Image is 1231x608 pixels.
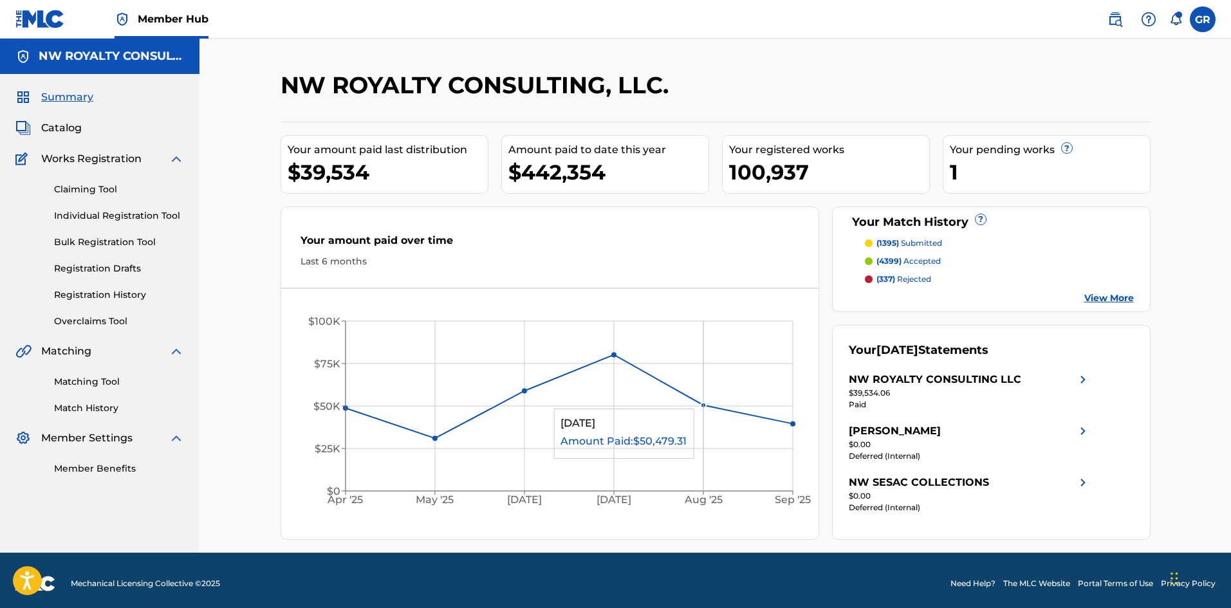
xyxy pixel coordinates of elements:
tspan: $50K [313,400,340,412]
img: expand [169,430,184,446]
img: right chevron icon [1075,372,1091,387]
tspan: Apr '25 [327,494,363,506]
img: expand [169,151,184,167]
span: Summary [41,89,93,105]
tspan: $100K [308,315,340,327]
iframe: Chat Widget [1167,546,1231,608]
span: ? [1062,143,1072,153]
a: [PERSON_NAME]right chevron icon$0.00Deferred (Internal) [849,423,1091,462]
div: $39,534 [288,158,488,187]
div: $0.00 [849,490,1091,502]
a: The MLC Website [1003,578,1070,589]
span: ? [976,214,986,225]
img: Accounts [15,49,31,64]
div: Drag [1171,559,1178,598]
div: $0.00 [849,439,1091,450]
tspan: [DATE] [507,494,542,506]
span: Mechanical Licensing Collective © 2025 [71,578,220,589]
img: search [1107,12,1123,27]
tspan: $0 [327,485,340,497]
img: right chevron icon [1075,475,1091,490]
div: Your registered works [729,142,929,158]
div: Your amount paid last distribution [288,142,488,158]
span: (4399) [876,256,902,266]
tspan: Aug '25 [684,494,723,506]
span: Member Hub [138,12,208,26]
img: Top Rightsholder [115,12,130,27]
div: Your Statements [849,342,988,359]
a: Privacy Policy [1161,578,1216,589]
a: (1395) submitted [865,237,1134,249]
a: NW ROYALTY CONSULTING LLCright chevron icon$39,534.06Paid [849,372,1091,410]
a: Overclaims Tool [54,315,184,328]
h5: NW ROYALTY CONSULTING, LLC. [39,49,184,64]
div: Your Match History [849,214,1134,231]
div: Your amount paid over time [301,233,800,255]
img: Catalog [15,120,31,136]
a: Member Benefits [54,462,184,475]
div: 100,937 [729,158,929,187]
span: [DATE] [876,343,918,357]
a: Matching Tool [54,375,184,389]
p: submitted [876,237,942,249]
div: Notifications [1169,13,1182,26]
div: Deferred (Internal) [849,450,1091,462]
div: [PERSON_NAME] [849,423,941,439]
p: accepted [876,255,941,267]
tspan: $75K [314,358,340,370]
div: NW ROYALTY CONSULTING LLC [849,372,1021,387]
img: help [1141,12,1156,27]
span: (337) [876,274,895,284]
a: Individual Registration Tool [54,209,184,223]
a: Portal Terms of Use [1078,578,1153,589]
a: NW SESAC COLLECTIONSright chevron icon$0.00Deferred (Internal) [849,475,1091,513]
img: Matching [15,344,32,359]
a: SummarySummary [15,89,93,105]
a: Claiming Tool [54,183,184,196]
a: Bulk Registration Tool [54,235,184,249]
div: Your pending works [950,142,1150,158]
div: Paid [849,399,1091,410]
img: expand [169,344,184,359]
a: View More [1084,291,1134,305]
span: Matching [41,344,91,359]
div: Last 6 months [301,255,800,268]
a: Public Search [1102,6,1128,32]
div: 1 [950,158,1150,187]
div: Amount paid to date this year [508,142,708,158]
h2: NW ROYALTY CONSULTING, LLC. [281,71,675,100]
a: (337) rejected [865,273,1134,285]
div: NW SESAC COLLECTIONS [849,475,989,490]
span: Member Settings [41,430,133,446]
span: Works Registration [41,151,142,167]
div: $39,534.06 [849,387,1091,399]
a: Match History [54,401,184,415]
tspan: $25K [315,443,340,455]
a: Registration History [54,288,184,302]
img: Member Settings [15,430,31,446]
a: Registration Drafts [54,262,184,275]
div: Help [1136,6,1162,32]
span: (1395) [876,238,899,248]
tspan: [DATE] [597,494,631,506]
div: Deferred (Internal) [849,502,1091,513]
a: Need Help? [950,578,995,589]
a: CatalogCatalog [15,120,82,136]
p: rejected [876,273,931,285]
img: MLC Logo [15,10,65,28]
tspan: May '25 [416,494,454,506]
iframe: Resource Center [1195,403,1231,507]
a: (4399) accepted [865,255,1134,267]
span: Catalog [41,120,82,136]
div: User Menu [1190,6,1216,32]
div: $442,354 [508,158,708,187]
img: Summary [15,89,31,105]
img: Works Registration [15,151,32,167]
img: right chevron icon [1075,423,1091,439]
tspan: Sep '25 [775,494,811,506]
